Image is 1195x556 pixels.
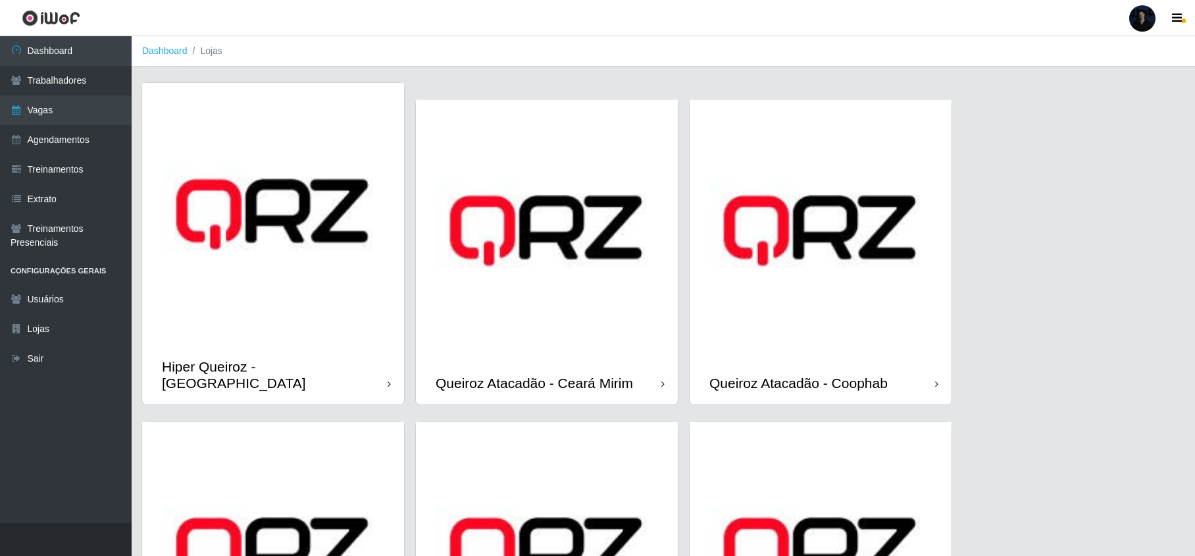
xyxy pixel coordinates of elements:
[22,10,80,26] img: CoreUI Logo
[132,36,1195,67] nav: breadcrumb
[690,99,952,362] img: cardImg
[142,83,404,404] a: Hiper Queiroz - [GEOGRAPHIC_DATA]
[416,99,678,362] img: cardImg
[162,358,388,391] div: Hiper Queiroz - [GEOGRAPHIC_DATA]
[690,99,952,404] a: Queiroz Atacadão - Coophab
[142,83,404,345] img: cardImg
[436,375,633,391] div: Queiroz Atacadão - Ceará Mirim
[188,44,222,58] li: Lojas
[416,99,678,404] a: Queiroz Atacadão - Ceará Mirim
[142,45,188,56] a: Dashboard
[709,375,888,391] div: Queiroz Atacadão - Coophab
